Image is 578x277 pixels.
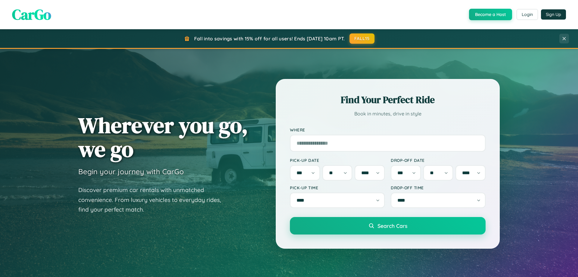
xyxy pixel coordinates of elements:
button: Become a Host [469,9,512,20]
button: Login [517,9,538,20]
h2: Find Your Perfect Ride [290,93,486,106]
button: Sign Up [541,9,566,20]
h1: Wherever you go, we go [78,113,248,161]
button: FALL15 [350,33,375,44]
label: Pick-up Date [290,158,385,163]
label: Pick-up Time [290,185,385,190]
label: Where [290,127,486,132]
span: Search Cars [378,222,407,229]
span: CarGo [12,5,51,24]
label: Drop-off Time [391,185,486,190]
label: Drop-off Date [391,158,486,163]
button: Search Cars [290,217,486,235]
p: Discover premium car rentals with unmatched convenience. From luxury vehicles to everyday rides, ... [78,185,229,215]
h3: Begin your journey with CarGo [78,167,184,176]
p: Book in minutes, drive in style [290,109,486,118]
span: Fall into savings with 15% off for all users! Ends [DATE] 10am PT. [194,36,345,42]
